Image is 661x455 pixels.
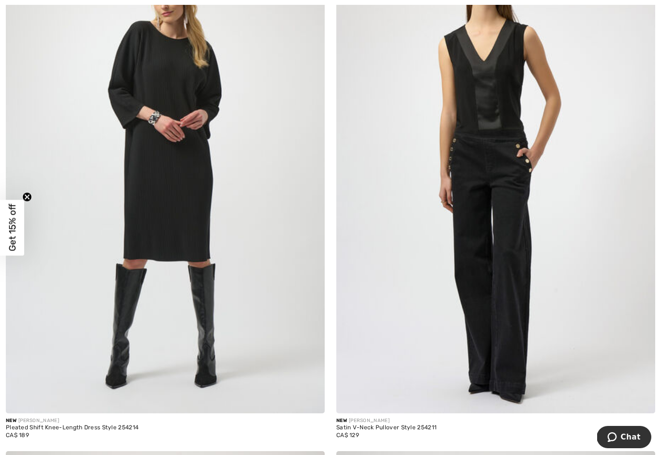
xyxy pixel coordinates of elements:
[336,417,436,424] div: [PERSON_NAME]
[597,426,651,450] iframe: Opens a widget where you can chat to one of our agents
[336,432,359,439] span: CA$ 129
[306,394,315,403] img: plus_v2.svg
[7,204,18,251] span: Get 15% off
[336,424,436,431] div: Satin V-Neck Pullover Style 254211
[6,424,138,431] div: Pleated Shift Knee-Length Dress Style 254214
[22,192,32,202] button: Close teaser
[636,394,645,403] img: plus_v2.svg
[336,418,347,424] span: New
[6,418,16,424] span: New
[6,432,29,439] span: CA$ 189
[6,417,138,424] div: [PERSON_NAME]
